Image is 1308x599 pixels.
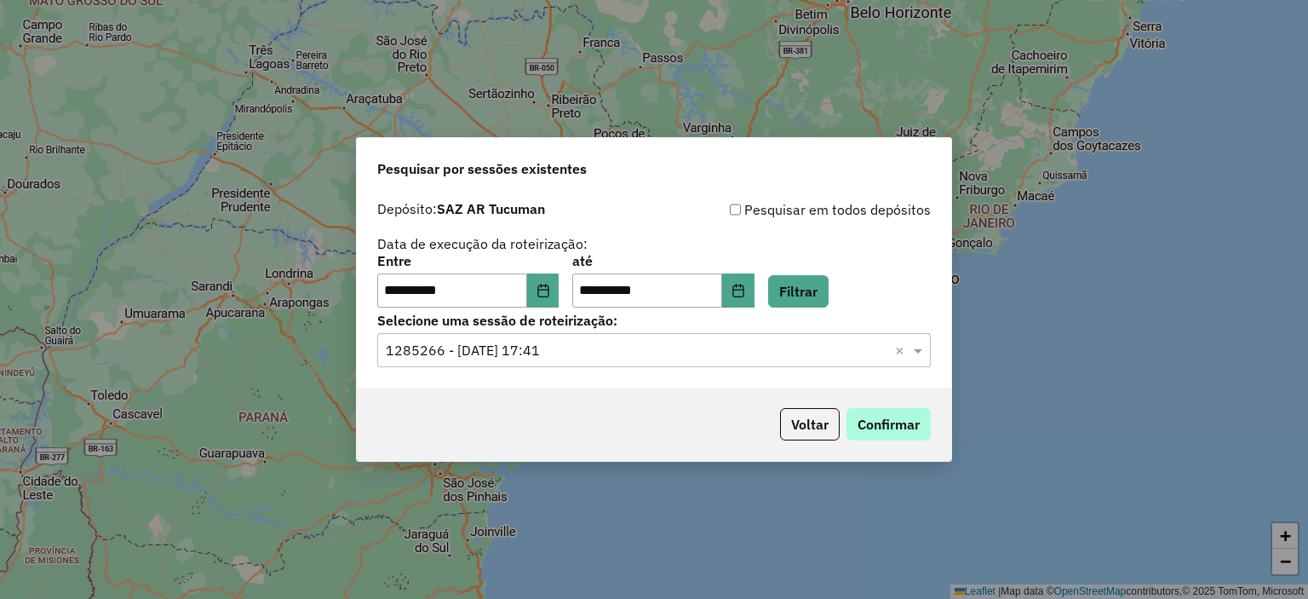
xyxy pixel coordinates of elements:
[768,275,829,308] button: Filtrar
[377,199,545,219] label: Depósito:
[722,274,754,308] button: Choose Date
[846,408,931,441] button: Confirmar
[377,251,559,271] label: Entre
[377,158,587,179] span: Pesquisar por sessões existentes
[437,200,545,217] strong: SAZ AR Tucuman
[654,199,931,220] div: Pesquisar em todos depósitos
[377,310,931,331] label: Selecione uma sessão de roteirização:
[572,251,754,271] label: até
[780,408,840,441] button: Voltar
[527,274,559,308] button: Choose Date
[377,233,588,254] label: Data de execução da roteirização:
[895,340,909,360] span: Clear all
